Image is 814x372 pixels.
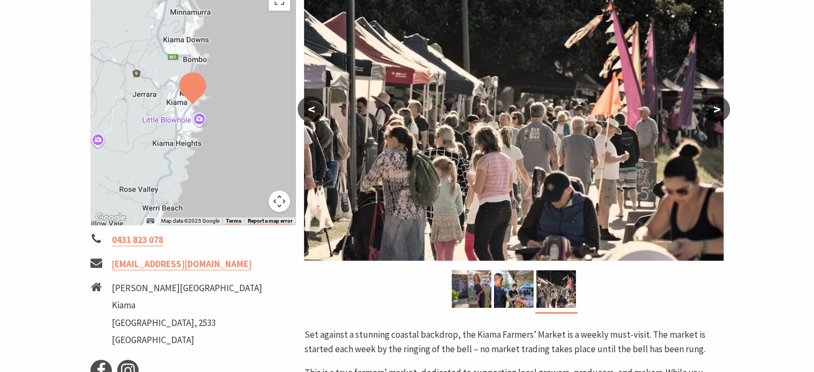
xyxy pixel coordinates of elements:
img: Google [93,211,128,225]
a: Report a map error [247,218,292,224]
a: Terms (opens in new tab) [225,218,241,224]
button: > [703,96,730,122]
a: [EMAIL_ADDRESS][DOMAIN_NAME] [112,258,252,270]
img: Kiama-Farmers-Market-Credit-DNSW [494,270,534,308]
p: Set against a stunning coastal backdrop, the Kiama Farmers’ Market is a weekly must-visit. The ma... [304,328,724,356]
a: 0431 823 078 [112,234,163,246]
button: Map camera controls [269,191,290,212]
li: [GEOGRAPHIC_DATA] [112,333,262,347]
img: Kiama-Farmers-Market-Credit-DNSW [452,270,491,308]
button: < [298,96,324,122]
span: Map data ©2025 Google [161,218,219,224]
li: Kiama [112,298,262,313]
li: [GEOGRAPHIC_DATA], 2533 [112,316,262,330]
img: Kiama Farmers Market [536,270,576,308]
button: Keyboard shortcuts [147,217,154,225]
li: [PERSON_NAME][GEOGRAPHIC_DATA] [112,281,262,295]
a: Open this area in Google Maps (opens a new window) [93,211,128,225]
